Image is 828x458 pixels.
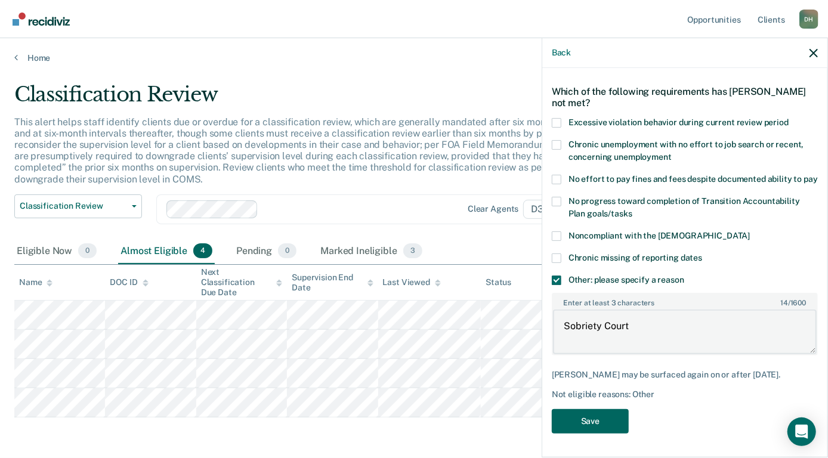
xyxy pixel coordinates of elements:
[403,243,422,259] span: 3
[278,243,296,259] span: 0
[20,201,127,211] span: Classification Review
[553,294,817,307] label: Enter at least 3 characters
[553,310,817,354] textarea: Sobriety Court
[569,253,702,262] span: Chronic missing of reporting dates
[14,116,628,185] p: This alert helps staff identify clients due or overdue for a classification review, which are gen...
[468,204,518,214] div: Clear agents
[118,239,215,265] div: Almost Eligible
[110,277,148,287] div: DOC ID
[383,277,441,287] div: Last Viewed
[569,140,804,162] span: Chronic unemployment with no effort to job search or recent, concerning unemployment
[799,10,818,29] button: Profile dropdown button
[14,239,99,265] div: Eligible Now
[569,174,818,184] span: No effort to pay fines and fees despite documented ability to pay
[78,243,97,259] span: 0
[569,196,800,218] span: No progress toward completion of Transition Accountability Plan goals/tasks
[569,275,684,284] span: Other: please specify a reason
[234,239,299,265] div: Pending
[569,117,789,127] span: Excessive violation behavior during current review period
[569,231,750,240] span: Noncompliant with the [DEMOGRAPHIC_DATA]
[787,417,816,446] div: Open Intercom Messenger
[486,277,511,287] div: Status
[780,299,788,307] span: 14
[318,239,425,265] div: Marked Ineligible
[552,389,818,400] div: Not eligible reasons: Other
[13,13,70,26] img: Recidiviz
[14,52,814,63] a: Home
[552,409,629,434] button: Save
[19,277,52,287] div: Name
[201,267,282,297] div: Next Classification Due Date
[780,299,806,307] span: / 1600
[523,200,561,219] span: D3
[14,82,635,116] div: Classification Review
[292,273,373,293] div: Supervision End Date
[799,10,818,29] div: D H
[193,243,212,259] span: 4
[552,76,818,118] div: Which of the following requirements has [PERSON_NAME] not met?
[552,48,571,58] button: Back
[552,370,818,380] div: [PERSON_NAME] may be surfaced again on or after [DATE].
